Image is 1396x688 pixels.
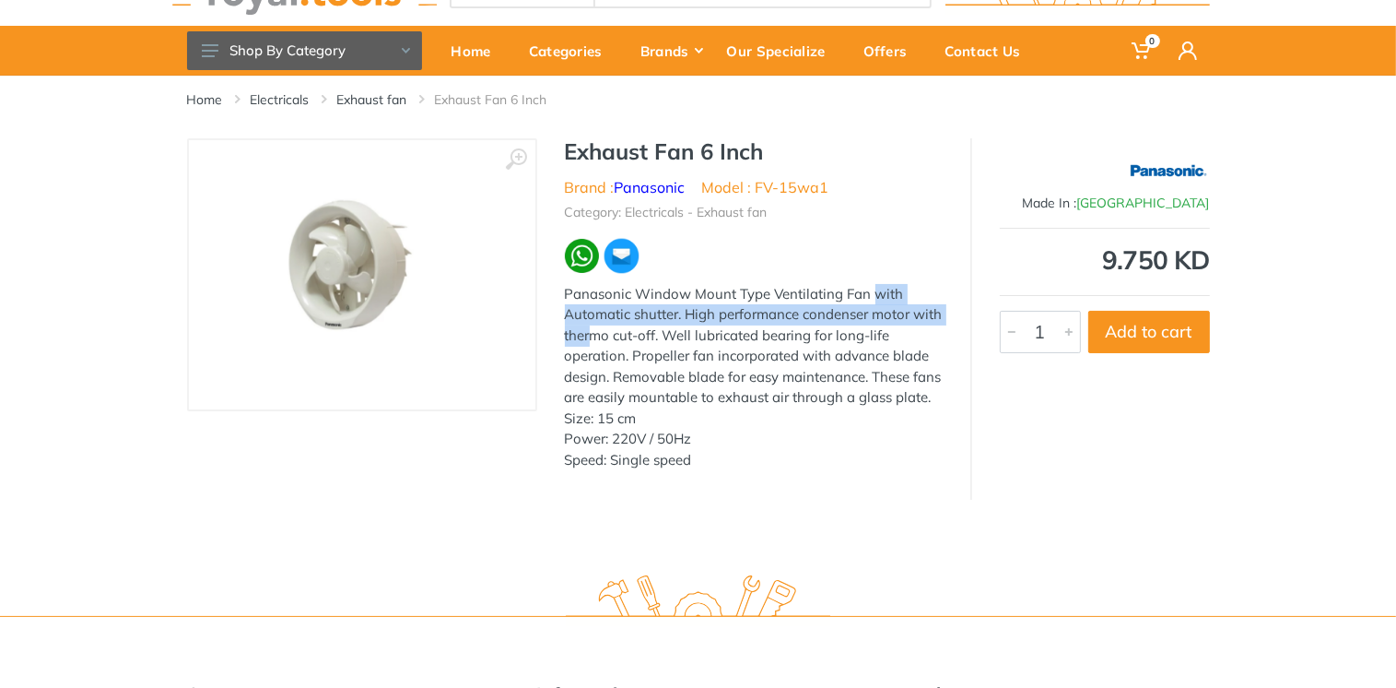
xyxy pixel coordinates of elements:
span: 0 [1145,34,1160,48]
img: Panasonic [1124,148,1210,194]
a: Our Specialize [714,26,851,76]
button: Add to cart [1088,311,1210,353]
a: Categories [516,26,628,76]
a: Home [439,26,516,76]
span: [GEOGRAPHIC_DATA] [1077,195,1210,211]
div: Categories [516,31,628,70]
li: Category: Electricals - Exhaust fan [565,203,768,222]
li: Model : FV-15wa1 [702,176,829,198]
nav: breadcrumb [187,90,1210,109]
img: wa.webp [565,239,599,273]
li: Brand : [565,176,686,198]
div: Brands [628,31,714,70]
div: Our Specialize [714,31,851,70]
img: Royal Tools - Exhaust Fan 6 Inch [244,159,479,391]
div: 9.750 KD [1000,247,1210,273]
h1: Exhaust Fan 6 Inch [565,138,943,165]
div: Made In : [1000,194,1210,213]
button: Shop By Category [187,31,422,70]
a: Panasonic [615,178,686,196]
a: Electricals [251,90,310,109]
li: Exhaust Fan 6 Inch [435,90,575,109]
a: Offers [851,26,933,76]
div: Panasonic Window Mount Type Ventilating Fan with Automatic shutter. High performance condenser mo... [565,284,943,471]
div: Offers [851,31,933,70]
div: Home [439,31,516,70]
a: Exhaust fan [337,90,407,109]
a: Home [187,90,223,109]
a: 0 [1119,26,1166,76]
div: Contact Us [933,31,1046,70]
img: royal.tools Logo [566,575,830,626]
img: ma.webp [603,237,640,275]
a: Contact Us [933,26,1046,76]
